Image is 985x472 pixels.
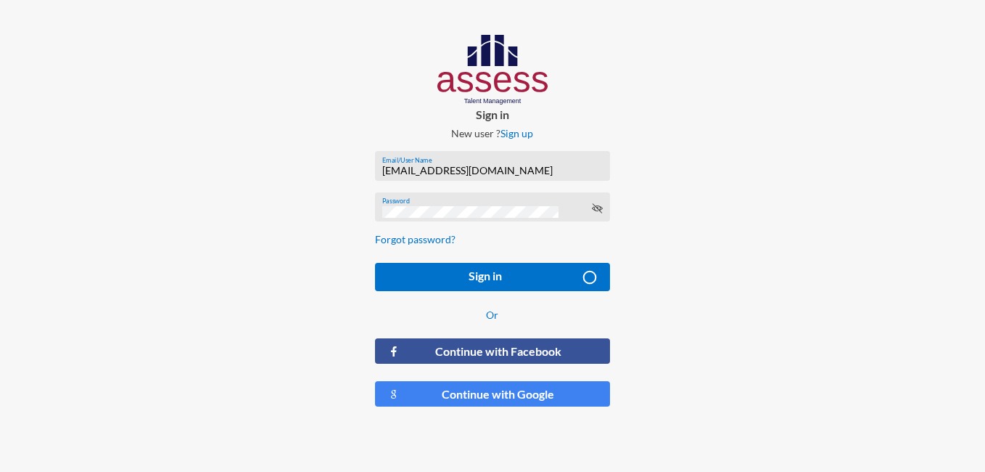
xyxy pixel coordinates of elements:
a: Forgot password? [375,233,456,245]
button: Continue with Google [375,381,611,407]
button: Continue with Facebook [375,338,611,364]
img: AssessLogoo.svg [437,35,548,105]
p: Or [375,309,611,321]
input: Email/User Name [382,165,603,176]
p: New user ? [363,127,622,139]
a: Sign up [500,127,533,139]
p: Sign in [363,107,622,121]
button: Sign in [375,263,611,291]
